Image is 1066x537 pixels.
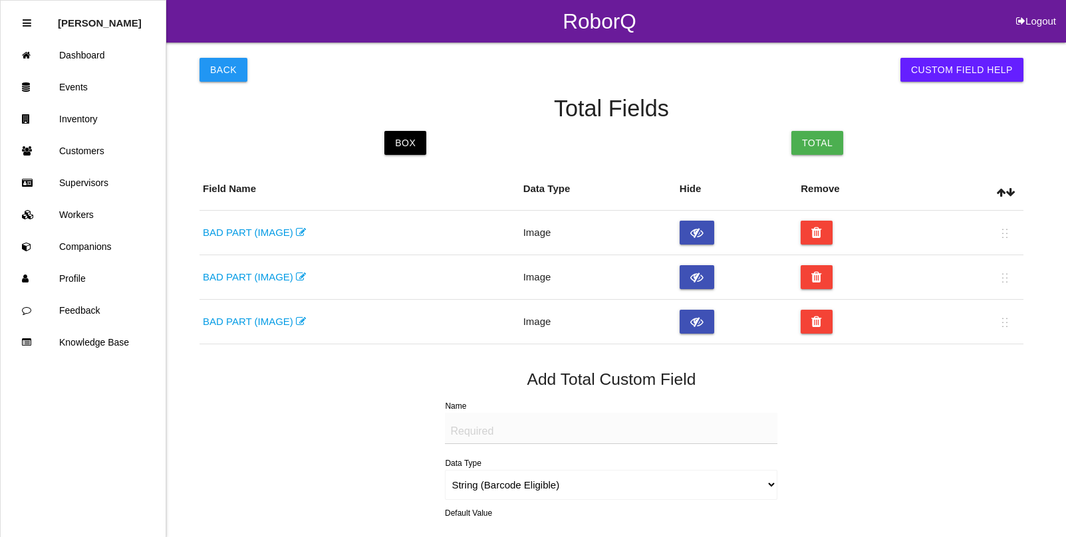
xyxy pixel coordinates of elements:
a: Workers [1,199,166,231]
a: Feedback [1,294,166,326]
a: Customers [1,135,166,167]
a: Events [1,71,166,103]
td: Image [520,211,676,255]
h5: Add Total Custom Field [200,370,1023,388]
td: Image [520,255,676,300]
a: Profile [1,263,166,294]
td: Image [520,300,676,344]
button: Back [200,58,247,82]
a: BAD PART (IMAGE) [203,316,306,327]
th: Hide [676,168,797,211]
div: Close [23,7,31,39]
a: Supervisors [1,167,166,199]
a: Box [384,131,426,155]
th: Data Type [520,168,676,211]
p: Rosie Blandino [58,7,142,29]
a: Total [791,131,843,155]
th: Field Name [200,168,520,211]
h4: Total Fields [200,96,1023,122]
a: Dashboard [1,39,166,71]
a: Inventory [1,103,166,135]
a: Knowledge Base [1,326,166,358]
label: Data Type [445,459,481,468]
label: Name [445,401,466,411]
a: BAD PART (IMAGE) [203,271,306,282]
a: Companions [1,231,166,263]
label: Default Value [445,507,492,519]
th: Remove [797,168,930,211]
a: BAD PART (IMAGE) [203,227,306,238]
a: Custom Field Help [900,58,1023,82]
